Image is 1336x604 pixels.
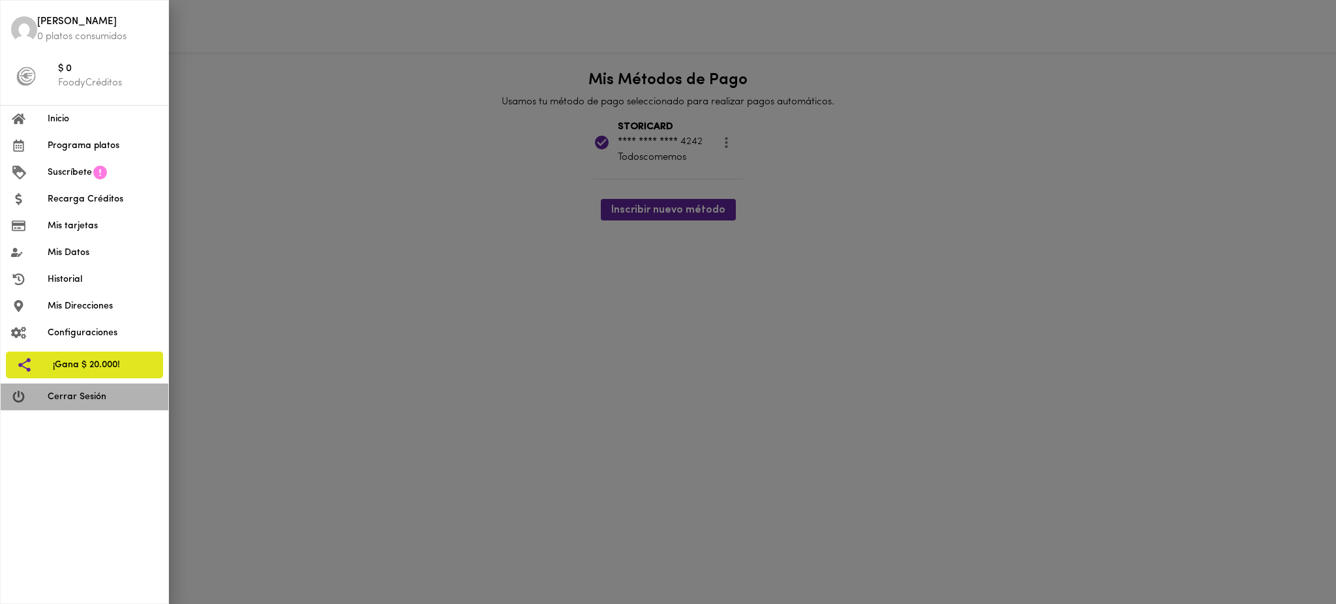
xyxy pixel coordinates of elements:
[53,358,153,372] span: ¡Gana $ 20.000!
[1260,528,1323,591] iframe: Messagebird Livechat Widget
[58,76,158,90] p: FoodyCréditos
[48,299,158,313] span: Mis Direcciones
[48,326,158,340] span: Configuraciones
[48,192,158,206] span: Recarga Créditos
[48,273,158,286] span: Historial
[48,219,158,233] span: Mis tarjetas
[58,62,158,77] span: $ 0
[37,30,158,44] p: 0 platos consumidos
[48,390,158,404] span: Cerrar Sesión
[48,166,92,179] span: Suscríbete
[37,15,158,30] span: [PERSON_NAME]
[48,112,158,126] span: Inicio
[48,139,158,153] span: Programa platos
[16,67,36,86] img: foody-creditos-black.png
[48,246,158,260] span: Mis Datos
